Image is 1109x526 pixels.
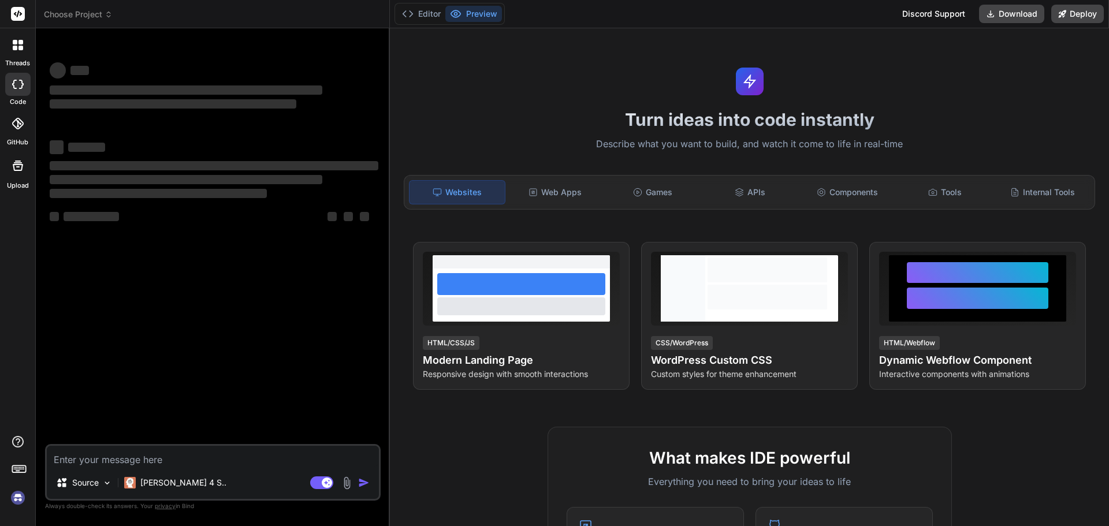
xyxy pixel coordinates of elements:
[44,9,113,20] span: Choose Project
[423,336,479,350] div: HTML/CSS/JS
[605,180,701,204] div: Games
[50,212,59,221] span: ‌
[567,446,933,470] h2: What makes IDE powerful
[7,137,28,147] label: GitHub
[50,161,378,170] span: ‌
[409,180,505,204] div: Websites
[140,477,226,488] p: [PERSON_NAME] 4 S..
[895,5,972,23] div: Discord Support
[358,477,370,488] img: icon
[50,140,64,154] span: ‌
[423,352,620,368] h4: Modern Landing Page
[702,180,798,204] div: APIs
[124,477,136,488] img: Claude 4 Sonnet
[50,99,296,109] span: ‌
[10,97,26,107] label: code
[651,336,713,350] div: CSS/WordPress
[102,478,112,488] img: Pick Models
[155,502,176,509] span: privacy
[508,180,603,204] div: Web Apps
[68,143,105,152] span: ‌
[50,175,322,184] span: ‌
[7,181,29,191] label: Upload
[423,368,620,380] p: Responsive design with smooth interactions
[45,501,381,512] p: Always double-check its answers. Your in Bind
[879,336,940,350] div: HTML/Webflow
[445,6,502,22] button: Preview
[328,212,337,221] span: ‌
[898,180,993,204] div: Tools
[651,368,848,380] p: Custom styles for theme enhancement
[64,212,119,221] span: ‌
[879,352,1076,368] h4: Dynamic Webflow Component
[50,62,66,79] span: ‌
[651,352,848,368] h4: WordPress Custom CSS
[1051,5,1104,23] button: Deploy
[340,476,353,490] img: attachment
[70,66,89,75] span: ‌
[5,58,30,68] label: threads
[800,180,895,204] div: Components
[344,212,353,221] span: ‌
[50,189,267,198] span: ‌
[8,488,28,508] img: signin
[397,137,1102,152] p: Describe what you want to build, and watch it come to life in real-time
[50,85,322,95] span: ‌
[567,475,933,488] p: Everything you need to bring your ideas to life
[995,180,1090,204] div: Internal Tools
[397,6,445,22] button: Editor
[397,109,1102,130] h1: Turn ideas into code instantly
[72,477,99,488] p: Source
[360,212,369,221] span: ‌
[979,5,1044,23] button: Download
[879,368,1076,380] p: Interactive components with animations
